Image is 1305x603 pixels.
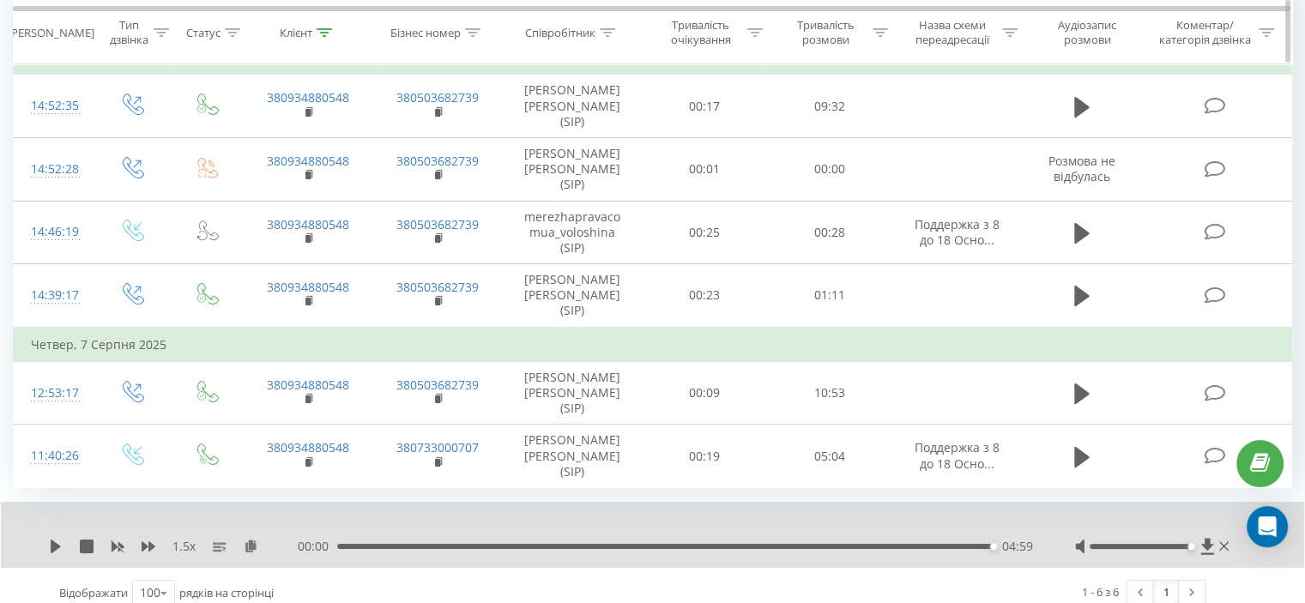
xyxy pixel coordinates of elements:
td: [PERSON_NAME] [PERSON_NAME] (SIP) [503,425,643,488]
div: 14:39:17 [31,279,76,312]
a: 380503682739 [396,279,479,295]
div: Статус [186,25,221,39]
td: merezhapravacomua_voloshina (SIP) [503,201,643,264]
td: 01:11 [767,264,891,328]
td: 00:17 [643,75,767,138]
div: 12:53:17 [31,377,76,410]
span: 00:00 [298,538,337,555]
span: Поддержка з 8 до 18 Осно... [915,216,1000,248]
td: 00:23 [643,264,767,328]
td: 05:04 [767,425,891,488]
td: 00:28 [767,201,891,264]
div: Open Intercom Messenger [1247,506,1288,547]
div: Назва схеми переадресації [908,18,998,47]
td: [PERSON_NAME] [PERSON_NAME] (SIP) [503,137,643,201]
div: Коментар/категорія дзвінка [1154,18,1254,47]
a: 380733000707 [396,439,479,455]
div: 14:52:28 [31,153,76,186]
div: 14:52:35 [31,89,76,123]
span: 1.5 x [172,538,196,555]
span: рядків на сторінці [179,585,274,600]
a: 380934880548 [267,216,349,232]
div: 14:46:19 [31,215,76,249]
td: Четвер, 7 Серпня 2025 [14,328,1292,362]
td: 00:25 [643,201,767,264]
a: 380503682739 [396,377,479,393]
td: [PERSON_NAME] [PERSON_NAME] (SIP) [503,75,643,138]
td: 00:01 [643,137,767,201]
a: 380503682739 [396,216,479,232]
span: Розмова не відбулась [1048,153,1115,184]
a: 380934880548 [267,89,349,106]
a: 380934880548 [267,279,349,295]
div: Бізнес номер [390,25,461,39]
div: 1 - 6 з 6 [1082,583,1119,600]
div: Тривалість розмови [782,18,868,47]
span: 04:59 [1001,538,1032,555]
div: Аудіозапис розмови [1037,18,1138,47]
div: Співробітник [525,25,595,39]
a: 380503682739 [396,153,479,169]
span: Поддержка з 8 до 18 Осно... [915,439,1000,471]
td: 00:19 [643,425,767,488]
td: [PERSON_NAME] [PERSON_NAME] (SIP) [503,361,643,425]
div: Тривалість очікування [658,18,744,47]
div: Клієнт [280,25,312,39]
a: 380503682739 [396,89,479,106]
div: Accessibility label [1187,543,1194,550]
div: 100 [140,584,160,601]
div: Accessibility label [990,543,997,550]
td: [PERSON_NAME] [PERSON_NAME] (SIP) [503,264,643,328]
div: Тип дзвінка [108,18,148,47]
td: 00:00 [767,137,891,201]
div: 11:40:26 [31,439,76,473]
div: [PERSON_NAME] [8,25,94,39]
span: Відображати [59,585,128,600]
td: 00:09 [643,361,767,425]
a: 380934880548 [267,153,349,169]
a: 380934880548 [267,439,349,455]
td: 09:32 [767,75,891,138]
a: 380934880548 [267,377,349,393]
td: 10:53 [767,361,891,425]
